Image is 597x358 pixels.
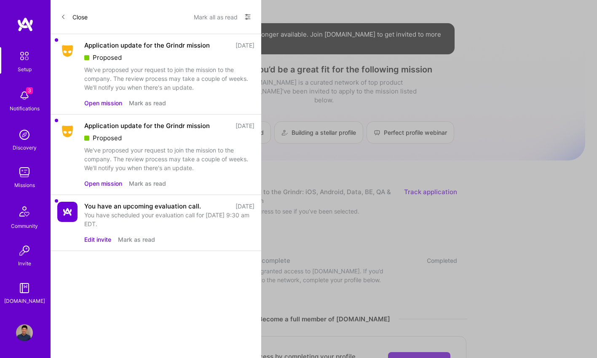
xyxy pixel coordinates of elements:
[61,10,88,24] button: Close
[17,17,34,32] img: logo
[16,164,33,181] img: teamwork
[57,124,78,139] img: Company Logo
[84,202,201,211] div: You have an upcoming evaluation call.
[84,134,254,142] div: Proposed
[84,65,254,92] div: We've proposed your request to join the mission to the company. The review process may take a cou...
[129,99,166,107] button: Mark as read
[16,47,33,65] img: setup
[18,259,31,268] div: Invite
[236,202,254,211] div: [DATE]
[84,99,122,107] button: Open mission
[14,201,35,222] img: Community
[13,143,37,152] div: Discovery
[84,235,111,244] button: Edit invite
[84,53,254,62] div: Proposed
[18,65,32,74] div: Setup
[4,297,45,305] div: [DOMAIN_NAME]
[16,126,33,143] img: discovery
[11,222,38,230] div: Community
[57,202,78,222] img: Company Logo
[236,121,254,130] div: [DATE]
[14,181,35,190] div: Missions
[129,179,166,188] button: Mark as read
[84,121,210,130] div: Application update for the Grindr mission
[84,211,254,228] div: You have scheduled your evaluation call for [DATE] 9:30 am EDT.
[84,41,210,50] div: Application update for the Grindr mission
[118,235,155,244] button: Mark as read
[57,43,78,59] img: Company Logo
[16,280,33,297] img: guide book
[84,179,122,188] button: Open mission
[16,324,33,341] img: User Avatar
[84,146,254,172] div: We've proposed your request to join the mission to the company. The review process may take a cou...
[16,242,33,259] img: Invite
[236,41,254,50] div: [DATE]
[194,10,238,24] button: Mark all as read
